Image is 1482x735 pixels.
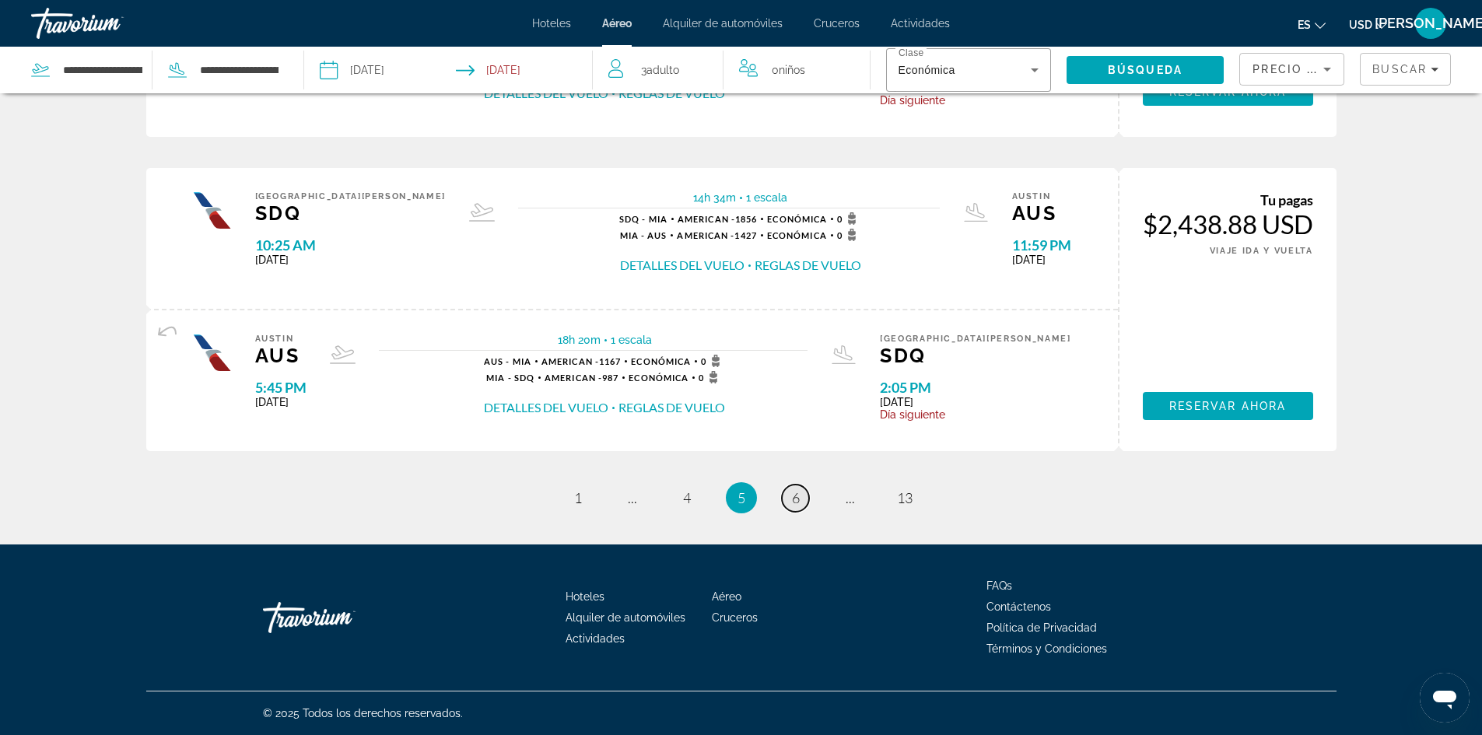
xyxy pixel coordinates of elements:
button: Travelers: 3 adults, 0 children [593,47,870,93]
span: 18h 20m [558,334,601,346]
span: 5:45 PM [255,379,307,396]
nav: Pagination [146,482,1337,513]
span: Búsqueda [1108,64,1182,76]
a: Términos y Condiciones [986,642,1107,655]
span: MIA - SDQ [486,373,534,383]
span: ... [628,489,637,506]
button: Detalles del vuelo [484,399,608,416]
span: AUS [1012,201,1071,225]
button: Reglas de vuelo [755,257,861,274]
span: Día siguiente [880,94,1071,107]
span: 14h 34m [693,191,736,204]
button: Reglas de vuelo [618,399,725,416]
span: Adulto [646,64,679,76]
button: User Menu [1410,7,1451,40]
button: Reglas de vuelo [618,85,725,102]
div: $2,438.88 USD [1143,208,1313,240]
span: Económica [629,373,688,383]
a: Alquiler de automóviles [663,17,783,30]
span: 0 [772,59,805,81]
mat-select: Sort by [1253,60,1331,79]
span: 2:05 PM [880,379,1071,396]
span: SDQ [255,201,447,225]
iframe: Botón para iniciar la ventana de mensajería [1420,673,1470,723]
span: American - [545,373,602,383]
span: USD [1349,19,1372,31]
span: es [1298,19,1311,31]
a: Contáctenos [986,600,1051,613]
a: Go Home [263,594,419,641]
button: Detalles del vuelo [620,257,745,274]
span: SDQ - MIA [619,214,667,224]
span: 1 escala [611,334,652,346]
a: Alquiler de automóviles [566,611,685,624]
span: 4 [683,489,691,506]
span: 1167 [541,356,621,366]
span: VIAJE IDA Y VUELTA [1210,246,1313,256]
button: Change language [1298,13,1326,36]
span: SDQ [880,344,1071,367]
span: 0 [837,229,861,241]
a: Travorium [31,3,187,44]
span: 1856 [678,214,757,224]
span: 10:25 AM [255,236,447,254]
span: AUS [255,344,307,367]
div: Tu pagas [1143,191,1313,208]
mat-label: Clase [899,48,924,58]
span: 1 escala [746,191,787,204]
span: 1 [574,489,582,506]
a: Aéreo [602,17,632,30]
span: 13 [897,489,913,506]
span: 1427 [677,230,756,240]
button: Search [1067,56,1224,84]
a: Hoteles [566,590,604,603]
span: 5 [737,489,745,506]
span: [DATE] [255,254,447,266]
span: American - [678,214,735,224]
button: Change currency [1349,13,1387,36]
span: 0 [701,355,725,367]
span: 0 [699,371,723,383]
span: Reservar ahora [1169,400,1286,412]
span: 3 [641,59,679,81]
span: © 2025 Todos los derechos reservados. [263,707,463,719]
span: Día siguiente [880,408,1071,421]
a: Cruceros [814,17,860,30]
span: AUS - MIA [484,356,531,366]
span: Económica [767,214,827,224]
span: Austin [1012,191,1071,201]
img: Airline logo [193,191,232,230]
span: Económica [631,356,691,366]
img: Airline logo [193,334,232,373]
span: [DATE] [1012,254,1071,266]
button: Reservar ahora [1143,392,1313,420]
span: [DATE] [880,396,1071,408]
a: FAQs [986,579,1012,592]
span: ... [846,489,855,506]
span: 11:59 PM [1012,236,1071,254]
a: Cruceros [712,611,758,624]
a: Actividades [566,632,625,645]
button: Select return date [456,47,520,93]
button: Filters [1360,53,1451,86]
a: Hoteles [532,17,571,30]
span: American - [541,356,599,366]
span: Austin [255,334,307,344]
span: Política de Privacidad [986,621,1097,634]
a: Aéreo [712,590,741,603]
span: Económica [899,64,955,76]
span: [DATE] [255,396,307,408]
span: 0 [837,212,861,225]
span: American - [677,230,734,240]
span: Precio más bajo [1253,63,1373,75]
